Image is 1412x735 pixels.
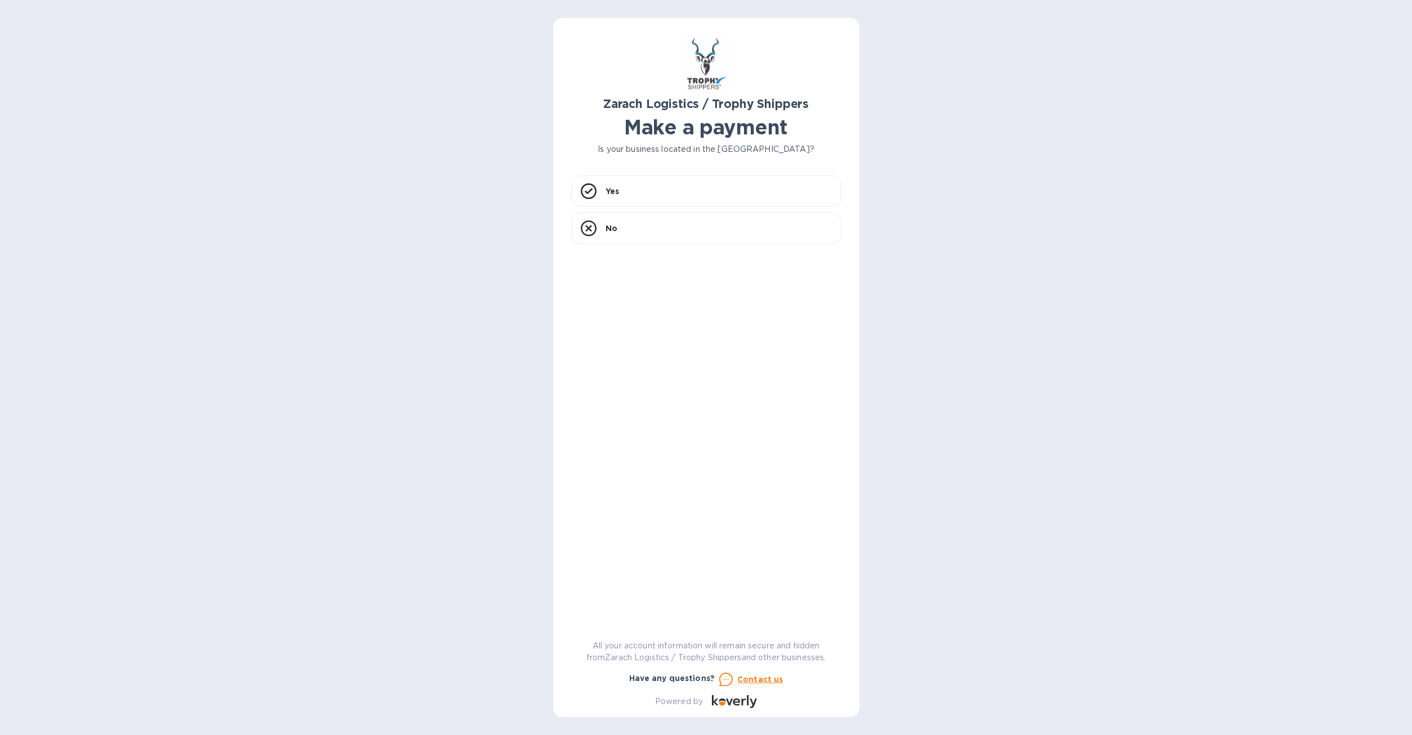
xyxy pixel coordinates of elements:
p: Is your business located in the [GEOGRAPHIC_DATA]? [571,143,841,155]
u: Contact us [737,675,783,684]
b: Have any questions? [629,674,715,683]
p: Powered by [655,696,703,707]
p: All your account information will remain secure and hidden from Zarach Logistics / Trophy Shipper... [571,640,841,664]
b: Zarach Logistics / Trophy Shippers [603,97,809,111]
h1: Make a payment [571,115,841,139]
p: No [606,223,617,234]
p: Yes [606,186,619,197]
